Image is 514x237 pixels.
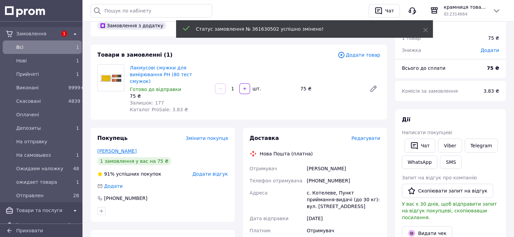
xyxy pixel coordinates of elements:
span: Телефон отримувача [250,178,302,183]
a: Telegram [465,139,498,153]
div: 1 замовлення у вас на 75 ₴ [97,157,171,165]
span: Всi [16,44,66,51]
span: Отримувач [250,166,277,171]
span: Ожидаем наложку [16,165,66,172]
span: Адреса [250,190,268,196]
span: 1 [61,31,67,37]
span: Запит на відгук про компанію [402,175,477,180]
div: 75 ₴ [488,35,499,41]
span: 48 [73,166,79,171]
span: На отправку [16,138,79,145]
span: ожидает товара [16,179,66,185]
span: 1 товар [402,35,421,41]
span: крамниця товарів для здоров'я ДОБРІ™ [444,4,487,10]
button: SMS [440,155,462,169]
div: 75 ₴ [130,93,210,99]
span: Депозиты [16,125,66,131]
span: Дії [402,116,410,123]
span: Знижка [402,48,421,53]
span: Залишок: 177 [130,100,164,106]
button: Чат [369,4,400,18]
span: Всього до сплати [402,65,445,71]
span: Прийняті [16,71,66,78]
a: WhatsApp [402,155,437,169]
img: Лакмусові смужки для вимірювання РН (80 тест смужок) [98,65,124,91]
span: ID: 2314664 [444,12,467,17]
span: Готово до відправки [130,87,181,92]
div: Чат [384,6,395,16]
span: 1 [76,179,79,185]
div: успішних покупок [97,171,161,177]
a: Лакмусові смужки для вимірювання РН (80 тест смужок) [130,65,192,84]
span: 3.83 ₴ [484,88,499,94]
span: 4839 [68,98,80,104]
span: 1 [76,125,79,131]
a: [PERSON_NAME] [97,148,137,154]
span: Дата відправки [250,216,289,221]
span: Оплачені [16,111,79,118]
span: Комісія за замовлення [402,88,458,94]
span: Редагувати [351,136,380,141]
span: 1 [76,45,79,50]
div: [PHONE_NUMBER] [305,175,382,187]
span: Каталог ProSale: 3.83 ₴ [130,107,188,112]
span: 91% [104,171,115,177]
span: Нові [16,57,66,64]
span: Платник [250,228,271,233]
span: Додати [481,48,499,53]
span: 28 [73,193,79,198]
div: [DATE] [305,212,382,225]
span: Виконані [16,84,66,91]
div: Замовлення з додатку [97,22,166,30]
span: Доставка [250,135,279,141]
div: Статус замовлення № 361630502 успішно змінено! [196,26,406,32]
span: Додати відгук [192,171,228,177]
a: Редагувати [367,82,380,95]
div: с. Котелеве, Пункт приймання-видачі (до 30 кг): вул. [STREET_ADDRESS] [305,187,382,212]
div: Нова Пошта (платна) [258,150,315,157]
button: Скопіювати запит на відгук [402,184,493,198]
span: Товари в замовленні (1) [97,52,173,58]
b: 75 ₴ [487,65,499,71]
span: 1 [76,71,79,77]
span: [DEMOGRAPHIC_DATA] [16,222,79,229]
button: Чат [405,139,435,153]
span: Отправлен [16,192,66,199]
div: [PERSON_NAME] [305,162,382,175]
div: шт. [251,85,262,92]
span: Змінити покупця [186,136,228,141]
span: 1 [76,152,79,158]
input: Пошук по кабінету [91,4,212,18]
div: 75 ₴ [298,84,364,93]
span: Додати товар [338,51,380,59]
span: Товари та послуги [16,207,68,214]
span: Додати [104,183,123,189]
span: 9999+ [68,85,84,90]
span: На самовывоз [16,152,66,158]
span: 1 [76,58,79,63]
div: Отримувач [305,225,382,237]
a: Viber [438,139,462,153]
span: Приховати [16,228,43,233]
span: Скасовані [16,98,66,105]
div: [PHONE_NUMBER] [103,195,148,202]
span: Покупець [97,135,128,141]
span: Замовлення [16,30,57,37]
span: Написати покупцеві [402,130,452,135]
span: У вас є 30 днів, щоб відправити запит на відгук покупцеві, скопіювавши посилання. [402,201,497,220]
